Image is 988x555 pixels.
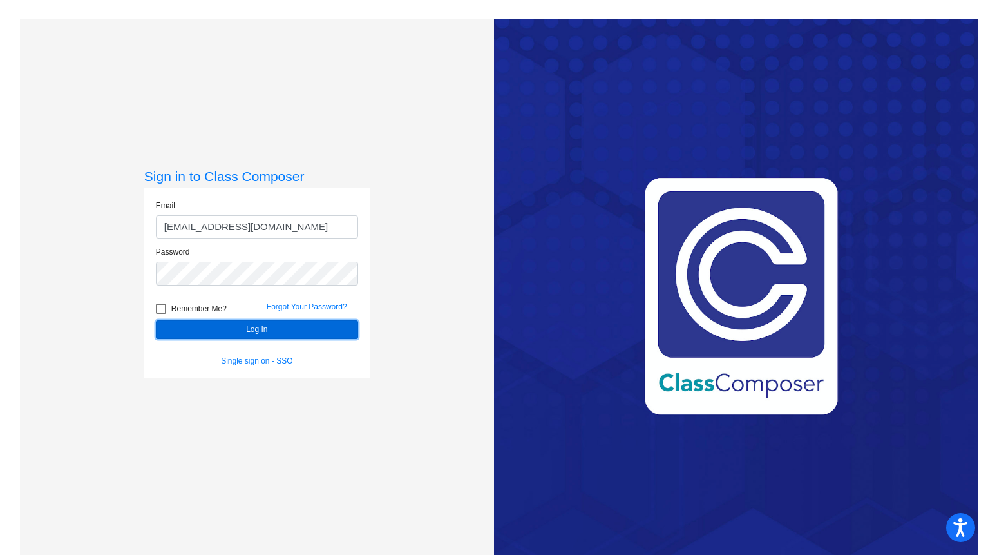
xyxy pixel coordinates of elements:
button: Log In [156,320,358,339]
h3: Sign in to Class Composer [144,168,370,184]
label: Password [156,246,190,258]
a: Forgot Your Password? [267,302,347,311]
label: Email [156,200,175,211]
a: Single sign on - SSO [221,356,292,365]
span: Remember Me? [171,301,227,316]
